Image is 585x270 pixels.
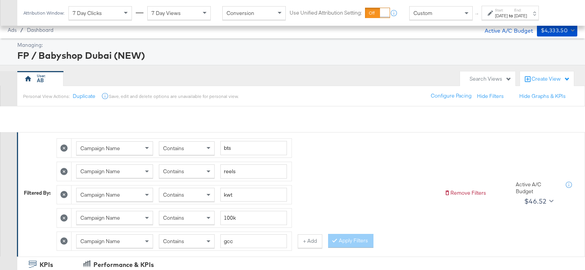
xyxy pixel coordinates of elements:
[8,27,17,33] span: Ads
[93,260,154,269] div: Performance & KPIs
[514,8,527,13] label: End:
[17,41,575,49] div: Managing:
[73,10,102,17] span: 7 Day Clicks
[40,260,53,269] div: KPIs
[24,189,51,197] div: Filtered By:
[163,238,184,245] span: Contains
[152,10,181,17] span: 7 Day Views
[508,13,514,18] strong: to
[514,13,527,19] div: [DATE]
[163,168,184,175] span: Contains
[220,141,287,155] input: Enter a search term
[220,211,287,225] input: Enter a search term
[163,191,184,198] span: Contains
[23,93,70,99] div: Personal View Actions:
[495,13,508,19] div: [DATE]
[80,214,120,221] span: Campaign Name
[495,8,508,13] label: Start:
[80,191,120,198] span: Campaign Name
[521,195,555,207] button: $46.52
[27,27,53,33] a: Dashboard
[425,89,477,103] button: Configure Pacing
[444,189,486,197] button: Remove Filters
[519,93,566,100] button: Hide Graphs & KPIs
[220,164,287,179] input: Enter a search term
[80,238,120,245] span: Campaign Name
[413,10,432,17] span: Custom
[23,10,65,16] div: Attribution Window:
[532,75,570,83] div: Create View
[109,93,238,99] div: Save, edit and delete options are unavailable for personal view.
[73,93,95,100] button: Duplicate
[220,234,287,248] input: Enter a search term
[227,10,254,17] span: Conversion
[516,181,558,195] div: Active A/C Budget
[163,214,184,221] span: Contains
[80,145,120,152] span: Campaign Name
[477,24,533,36] div: Active A/C Budget
[17,27,27,33] span: /
[163,145,184,152] span: Contains
[473,13,481,16] span: ↑
[537,24,577,36] button: $4,333.50
[470,75,512,83] div: Search Views
[524,195,546,207] div: $46.52
[541,26,568,35] div: $4,333.50
[477,93,504,100] button: Hide Filters
[290,9,362,17] label: Use Unified Attribution Setting:
[220,188,287,202] input: Enter a search term
[17,49,575,62] div: FP / Babyshop Dubai (NEW)
[37,77,44,84] div: AB
[80,168,120,175] span: Campaign Name
[298,234,322,248] button: + Add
